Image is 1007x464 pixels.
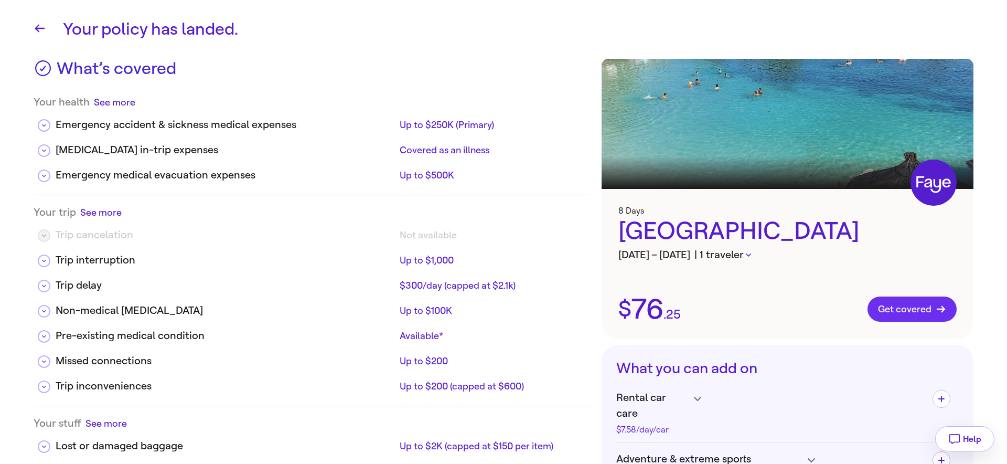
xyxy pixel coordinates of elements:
[56,438,395,454] div: Lost or damaged baggage
[694,247,751,263] button: | 1 traveler
[56,117,395,133] div: Emergency accident & sickness medical expenses
[663,308,666,321] span: .
[56,167,395,183] div: Emergency medical evacuation expenses
[80,206,122,219] button: See more
[618,247,957,263] h3: [DATE] – [DATE]
[34,345,591,370] div: Missed connectionsUp to $200
[618,206,957,216] h3: 8 Days
[618,298,631,320] span: $
[616,360,959,377] h3: What you can add on
[400,380,583,393] div: Up to $200 (capped at $600)
[933,390,950,408] button: Add Rental car care
[34,269,591,294] div: Trip delay$300/day (capped at $2.1k)
[85,417,127,430] button: See more
[34,134,591,159] div: [MEDICAL_DATA] in-trip expensesCovered as an illness
[400,169,583,182] div: Up to $500K
[400,279,583,292] div: $300/day (capped at $2.1k)
[34,417,591,430] div: Your stuff
[34,109,591,134] div: Emergency accident & sickness medical expensesUp to $250K (Primary)
[63,17,973,42] h1: Your policy has landed.
[636,425,669,435] span: /day/car
[56,303,395,319] div: Non-medical [MEDICAL_DATA]
[400,144,583,156] div: Covered as an illness
[56,142,395,158] div: [MEDICAL_DATA] in-trip expenses
[618,216,957,247] div: [GEOGRAPHIC_DATA]
[400,119,583,131] div: Up to $250K (Primary)
[34,159,591,184] div: Emergency medical evacuation expensesUp to $500K
[878,304,946,314] span: Get covered
[400,254,583,267] div: Up to $1,000
[56,328,395,344] div: Pre-existing medical condition
[56,378,395,394] div: Trip inconveniences
[400,330,583,342] div: Available*
[56,252,395,268] div: Trip interruption
[57,59,176,85] h3: What’s covered
[963,434,981,444] span: Help
[56,278,395,293] div: Trip delay
[400,355,583,367] div: Up to $200
[400,440,583,452] div: Up to $2K (capped at $150 per item)
[94,96,135,109] button: See more
[34,430,591,455] div: Lost or damaged baggageUp to $2K (capped at $150 per item)
[34,294,591,320] div: Non-medical [MEDICAL_DATA]Up to $100K
[34,244,591,269] div: Trip interruptionUp to $1,000
[616,426,689,434] div: $7.58
[56,353,395,369] div: Missed connections
[34,96,591,109] div: Your health
[666,308,681,321] span: 25
[616,390,689,421] span: Rental car care
[616,390,911,434] h4: Rental car care$7.58/day/car
[400,304,583,317] div: Up to $100K
[867,297,957,322] button: Get covered
[34,206,591,219] div: Your trip
[34,320,591,345] div: Pre-existing medical conditionAvailable*
[631,295,663,323] span: 76
[34,370,591,395] div: Trip inconveniencesUp to $200 (capped at $600)
[935,426,994,451] button: Help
